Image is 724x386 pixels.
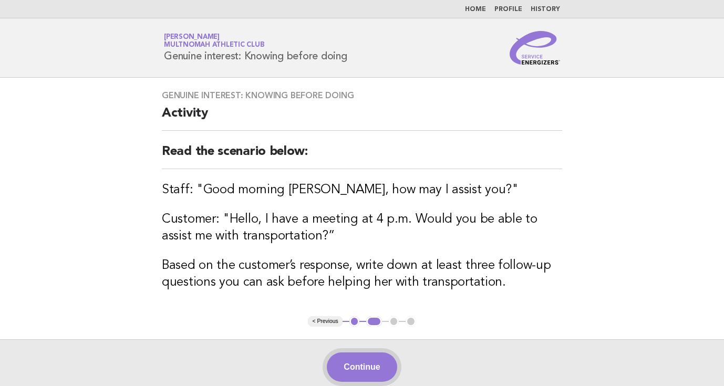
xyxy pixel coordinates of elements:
span: Multnomah Athletic Club [164,42,264,49]
h2: Read the scenario below: [162,143,562,169]
a: Home [465,6,486,13]
h3: Genuine interest: Knowing before doing [162,90,562,101]
a: History [531,6,560,13]
button: 1 [349,316,360,327]
a: [PERSON_NAME]Multnomah Athletic Club [164,34,264,48]
button: < Previous [308,316,342,327]
h3: Based on the customer’s response, write down at least three follow-up questions you can ask befor... [162,257,562,291]
img: Service Energizers [510,31,560,65]
a: Profile [494,6,522,13]
h3: Customer: "Hello, I have a meeting at 4 p.m. Would you be able to assist me with transportation?” [162,211,562,245]
button: Continue [327,352,397,382]
h2: Activity [162,105,562,131]
button: 2 [366,316,381,327]
h1: Genuine interest: Knowing before doing [164,34,347,61]
h3: Staff: "Good morning [PERSON_NAME], how may I assist you?" [162,182,562,199]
